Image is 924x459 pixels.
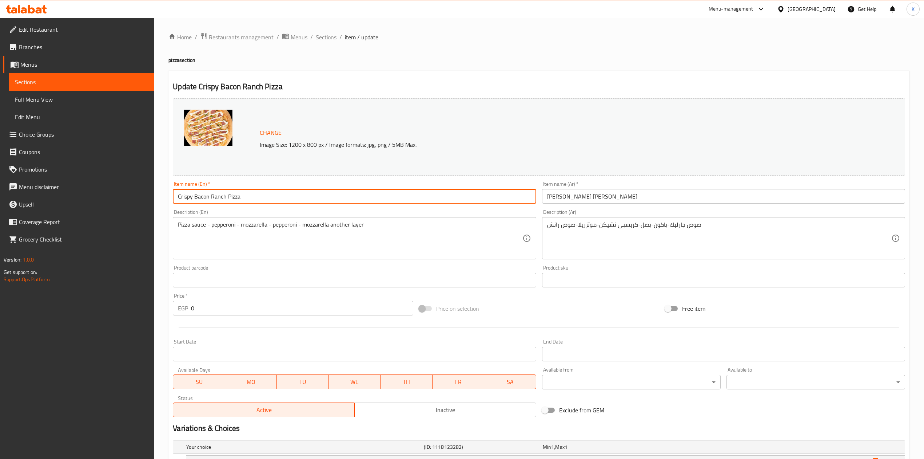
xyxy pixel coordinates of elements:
button: Active [173,403,355,417]
span: Free item [682,304,705,313]
div: Expand [173,440,905,454]
a: Edit Restaurant [3,21,154,38]
input: Enter name Ar [542,189,905,204]
span: Inactive [358,405,533,415]
a: Menus [282,32,307,42]
a: Menus [3,56,154,73]
a: Support.OpsPlatform [4,275,50,284]
li: / [310,33,313,42]
a: Menu disclaimer [3,178,154,196]
span: Coupons [19,148,148,156]
span: Choice Groups [19,130,148,139]
input: Please enter product sku [542,273,905,287]
span: Promotions [19,165,148,174]
h5: (ID: 1118123282) [424,443,539,451]
span: Version: [4,255,21,264]
p: EGP [178,304,188,313]
nav: breadcrumb [168,32,909,42]
button: Inactive [354,403,536,417]
h4: pizza section [168,56,909,64]
span: Max [555,442,564,452]
span: Menus [20,60,148,69]
textarea: Pizza sauce - pepperoni - mozzarella - pepperoni - mozzarella another layer [178,221,522,256]
button: FR [433,374,485,389]
div: ​ [726,375,905,389]
a: Sections [316,33,336,42]
div: [GEOGRAPHIC_DATA] [788,5,836,13]
span: Active [176,405,352,415]
span: Upsell [19,200,148,209]
div: , [543,443,658,451]
span: Restaurants management [209,33,274,42]
span: Get support on: [4,267,37,277]
img: mmw_638750663870102987 [184,110,232,146]
p: Image Size: 1200 x 800 px / Image formats: jpg, png / 5MB Max. [257,140,789,149]
span: Grocery Checklist [19,235,148,244]
span: Exclude from GEM [559,406,604,415]
a: Coverage Report [3,213,154,231]
li: / [339,33,342,42]
span: Edit Restaurant [19,25,148,34]
a: Restaurants management [200,32,274,42]
span: K [912,5,915,13]
span: item / update [345,33,378,42]
span: FR [435,377,482,387]
input: Enter name En [173,189,536,204]
h2: Update Crispy Bacon Ranch Pizza [173,81,905,92]
a: Home [168,33,192,42]
li: / [276,33,279,42]
input: Please enter product barcode [173,273,536,287]
a: Promotions [3,161,154,178]
h2: Variations & Choices [173,423,905,434]
span: 1.0.0 [23,255,34,264]
span: 1 [551,442,554,452]
span: SU [176,377,222,387]
a: Upsell [3,196,154,213]
a: Full Menu View [9,91,154,108]
a: Sections [9,73,154,91]
button: WE [329,374,381,389]
input: Please enter price [191,301,413,315]
span: Full Menu View [15,95,148,104]
button: Change [257,125,284,140]
span: Coverage Report [19,217,148,226]
span: Edit Menu [15,113,148,121]
button: TU [277,374,329,389]
a: Choice Groups [3,126,154,143]
textarea: صوص جارليك-باكون-بصل-كريسبى تشيكن-موتزريلا-صوص رانش [547,221,891,256]
span: Price on selection [436,304,479,313]
span: 1 [565,442,567,452]
button: SA [484,374,536,389]
span: MO [228,377,274,387]
a: Branches [3,38,154,56]
button: SU [173,374,225,389]
a: Coupons [3,143,154,161]
span: SA [487,377,533,387]
div: ​ [542,375,721,389]
li: / [195,33,197,42]
span: Min [543,442,551,452]
span: Branches [19,43,148,51]
a: Grocery Checklist [3,231,154,248]
span: Sections [15,78,148,86]
span: TU [280,377,326,387]
a: Edit Menu [9,108,154,126]
h5: Your choice [186,443,421,451]
span: Menu disclaimer [19,183,148,191]
span: Change [260,127,282,138]
button: MO [225,374,277,389]
div: Menu-management [709,5,753,13]
span: WE [332,377,378,387]
span: Menus [291,33,307,42]
button: TH [381,374,433,389]
span: TH [383,377,430,387]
